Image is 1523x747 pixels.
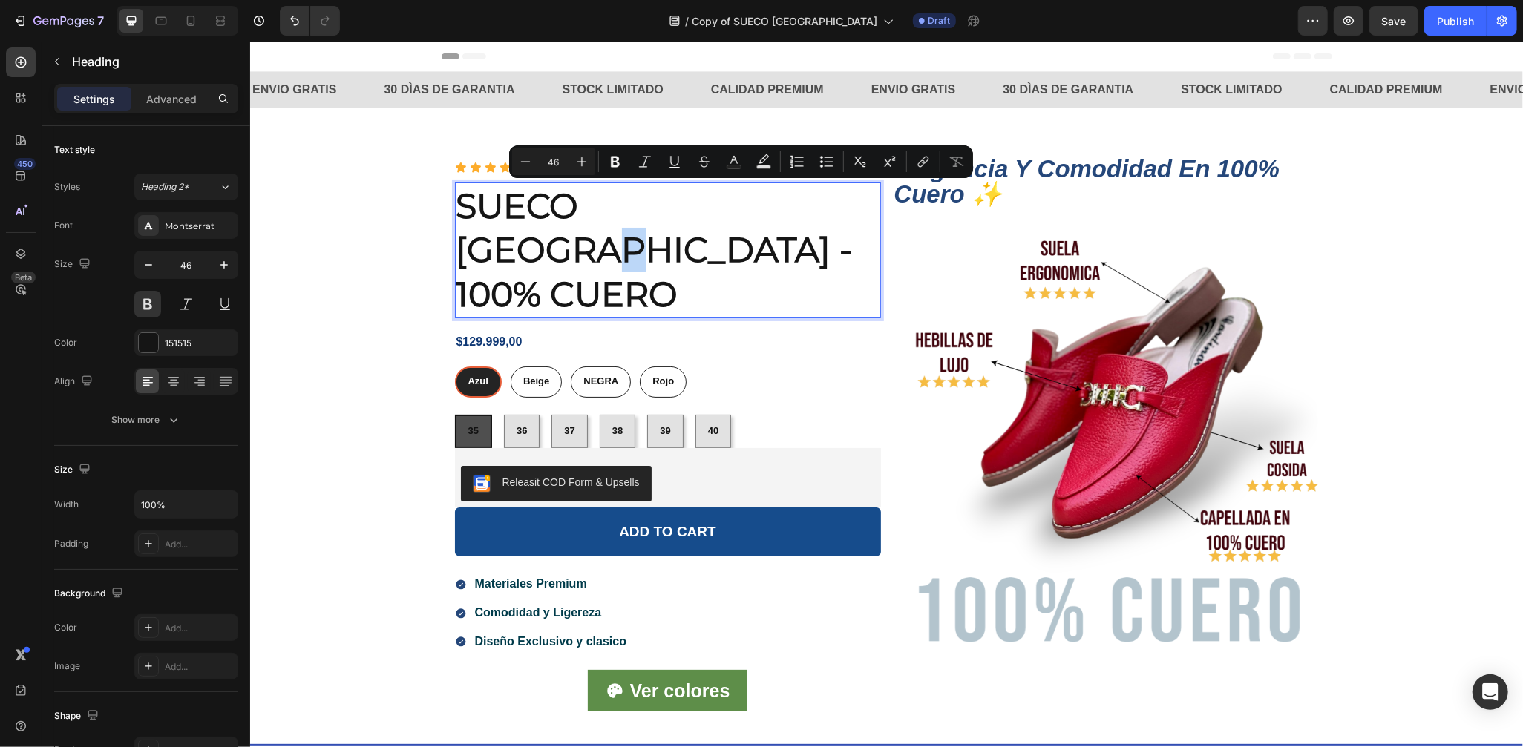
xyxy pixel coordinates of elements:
[54,460,94,480] div: Size
[225,593,377,606] strong: Diseño Exclusivo y clasico
[1437,13,1474,29] div: Publish
[206,142,629,275] p: SUECO [GEOGRAPHIC_DATA] - 100% CUERO
[282,122,431,134] span: Màs de 2mil clientes satisfechos
[252,433,390,449] div: Releasit COD Form & Upsells
[692,13,877,29] span: Copy of SUECO [GEOGRAPHIC_DATA]
[11,272,36,283] div: Beta
[134,174,238,200] button: Heading 2*
[509,145,973,178] div: Editor contextual toolbar
[165,660,235,674] div: Add...
[333,334,368,345] span: NEGRA
[685,13,689,29] span: /
[1424,6,1487,36] button: Publish
[165,337,235,350] div: 151515
[205,466,631,516] button: Add to cart
[97,12,104,30] p: 7
[112,412,181,427] div: Show more
[250,42,1523,747] iframe: Design area
[6,6,111,36] button: 7
[266,384,277,395] span: 36
[54,336,77,349] div: Color
[338,628,498,671] a: Ver colores
[165,220,235,233] div: Montserrat
[165,622,235,635] div: Add...
[135,491,238,518] input: Auto
[54,180,80,194] div: Styles
[458,384,468,395] span: 40
[54,143,95,157] div: Text style
[218,334,238,345] span: Azul
[54,498,79,511] div: Width
[14,158,36,170] div: 450
[205,289,631,313] div: $129.999,00
[72,53,232,70] p: Heading
[280,6,340,36] div: Undo/Redo
[380,637,480,662] p: Ver colores
[362,384,373,395] span: 38
[223,433,240,451] img: CKKYs5695_ICEAE=.webp
[54,584,126,604] div: Background
[644,113,1030,167] span: elegancia y comodidad en 100% cuero ✨
[1240,38,1325,59] p: ENVIO GRATIS
[54,407,238,433] button: Show more
[928,14,950,27] span: Draft
[146,91,197,107] p: Advanced
[54,372,96,392] div: Align
[73,91,115,107] p: Settings
[1473,674,1508,710] div: Open Intercom Messenger
[54,621,77,634] div: Color
[402,334,424,345] span: Rojo
[141,180,189,194] span: Heading 2*
[54,706,102,726] div: Shape
[218,384,229,395] span: 35
[410,384,420,395] span: 39
[54,537,88,550] div: Padding
[165,538,235,551] div: Add...
[369,481,466,500] div: Add to cart
[211,424,402,460] button: Releasit COD Form & Upsells
[314,384,324,395] span: 37
[1382,15,1406,27] span: Save
[54,219,73,232] div: Font
[205,141,631,277] h2: Rich Text Editor. Editing area: main
[1369,6,1418,36] button: Save
[273,334,299,345] span: Beige
[54,659,80,673] div: Image
[225,565,352,577] strong: Comodidad y Ligereza
[225,536,337,548] strong: Materiales Premium
[54,254,94,274] div: Size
